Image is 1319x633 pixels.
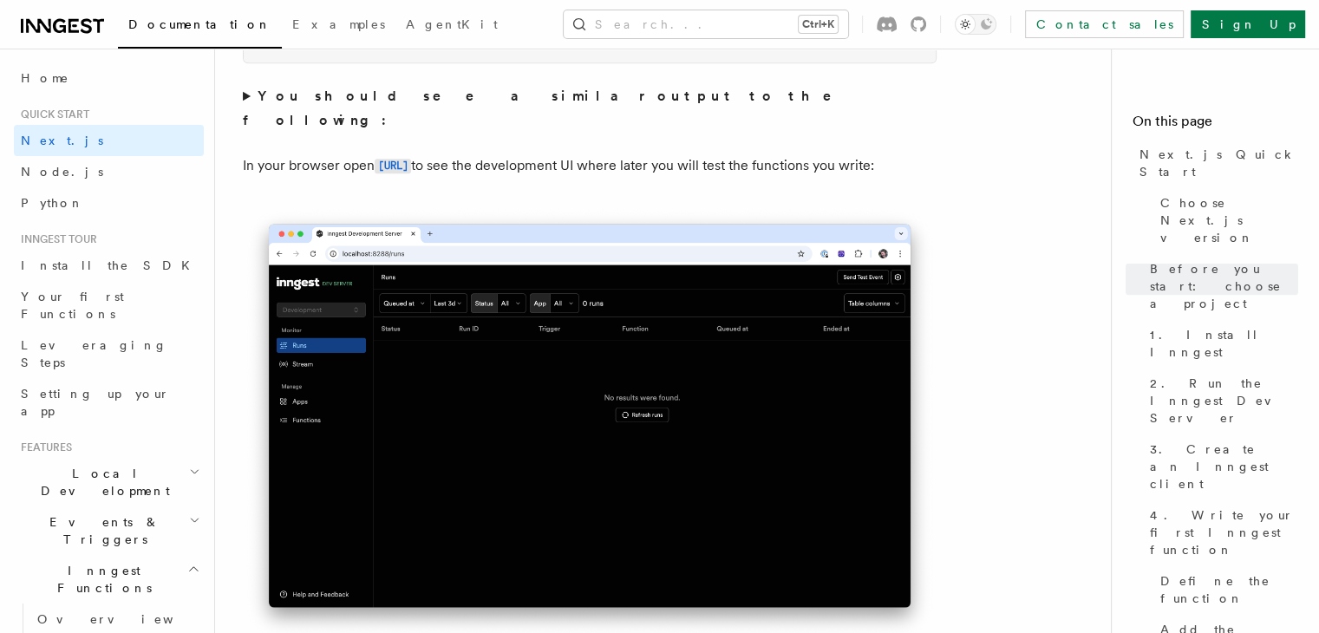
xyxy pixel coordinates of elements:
[1143,434,1298,499] a: 3. Create an Inngest client
[14,250,204,281] a: Install the SDK
[1133,111,1298,139] h4: On this page
[375,157,411,173] a: [URL]
[1150,440,1298,493] span: 3. Create an Inngest client
[1025,10,1184,38] a: Contact sales
[21,69,69,87] span: Home
[21,338,167,369] span: Leveraging Steps
[14,62,204,94] a: Home
[1191,10,1305,38] a: Sign Up
[14,281,204,330] a: Your first Functions
[375,159,411,173] code: [URL]
[1150,375,1298,427] span: 2. Run the Inngest Dev Server
[1160,194,1298,246] span: Choose Next.js version
[1143,253,1298,319] a: Before you start: choose a project
[1143,368,1298,434] a: 2. Run the Inngest Dev Server
[14,513,189,548] span: Events & Triggers
[395,5,508,47] a: AgentKit
[1160,572,1298,607] span: Define the function
[1143,499,1298,565] a: 4. Write your first Inngest function
[564,10,848,38] button: Search...Ctrl+K
[14,108,89,121] span: Quick start
[799,16,838,33] kbd: Ctrl+K
[406,17,498,31] span: AgentKit
[21,387,170,418] span: Setting up your app
[1150,326,1298,361] span: 1. Install Inngest
[243,84,937,133] summary: You should see a similar output to the following:
[14,330,204,378] a: Leveraging Steps
[21,290,124,321] span: Your first Functions
[14,156,204,187] a: Node.js
[14,125,204,156] a: Next.js
[1133,139,1298,187] a: Next.js Quick Start
[243,153,937,179] p: In your browser open to see the development UI where later you will test the functions you write:
[21,134,103,147] span: Next.js
[1153,187,1298,253] a: Choose Next.js version
[21,165,103,179] span: Node.js
[1139,146,1298,180] span: Next.js Quick Start
[14,465,189,499] span: Local Development
[1150,506,1298,558] span: 4. Write your first Inngest function
[282,5,395,47] a: Examples
[21,196,84,210] span: Python
[243,88,856,128] strong: You should see a similar output to the following:
[14,458,204,506] button: Local Development
[14,555,204,604] button: Inngest Functions
[14,187,204,219] a: Python
[1143,319,1298,368] a: 1. Install Inngest
[118,5,282,49] a: Documentation
[955,14,996,35] button: Toggle dark mode
[21,258,200,272] span: Install the SDK
[1150,260,1298,312] span: Before you start: choose a project
[1153,565,1298,614] a: Define the function
[14,506,204,555] button: Events & Triggers
[14,562,187,597] span: Inngest Functions
[292,17,385,31] span: Examples
[14,378,204,427] a: Setting up your app
[37,612,216,626] span: Overview
[14,232,97,246] span: Inngest tour
[14,440,72,454] span: Features
[128,17,271,31] span: Documentation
